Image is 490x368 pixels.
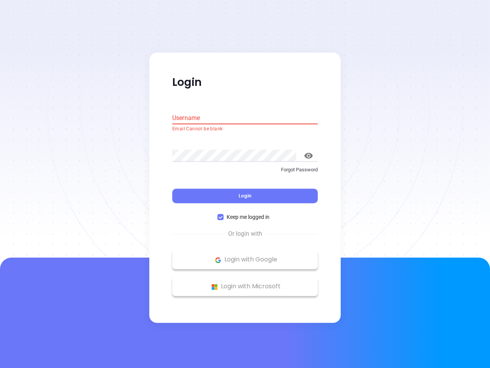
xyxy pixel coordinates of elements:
p: Login [172,76,318,89]
a: Forgot Password [172,166,318,180]
p: Login with Microsoft [176,281,314,292]
button: Microsoft Logo Login with Microsoft [172,277,318,296]
span: Keep me logged in [224,213,273,222]
p: Forgot Password [172,166,318,174]
img: Google Logo [213,255,223,265]
button: toggle password visibility [299,146,318,165]
button: Login [172,189,318,204]
span: Login [238,193,252,199]
span: Or login with [224,230,266,239]
p: Login with Google [176,254,314,266]
p: Email Cannot be blank [172,125,318,133]
button: Google Logo Login with Google [172,250,318,269]
img: Microsoft Logo [210,282,219,292]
